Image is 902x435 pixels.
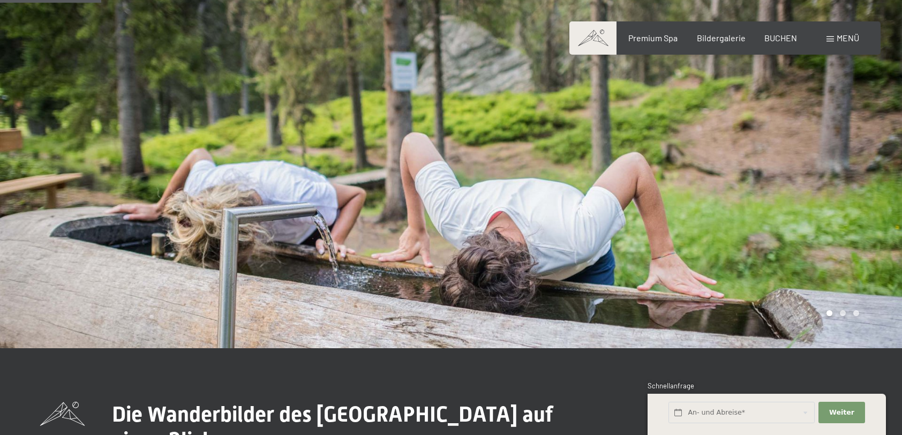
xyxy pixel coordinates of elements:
a: Bildergalerie [697,33,746,43]
div: Carousel Page 1 (Current Slide) [826,310,832,316]
span: Menü [837,33,859,43]
span: Schnellanfrage [648,381,694,390]
span: Weiter [829,408,854,417]
button: Weiter [818,402,865,424]
div: Carousel Pagination [823,310,859,316]
div: Carousel Page 2 [840,310,846,316]
a: Premium Spa [628,33,678,43]
div: Carousel Page 3 [853,310,859,316]
a: BUCHEN [764,33,797,43]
